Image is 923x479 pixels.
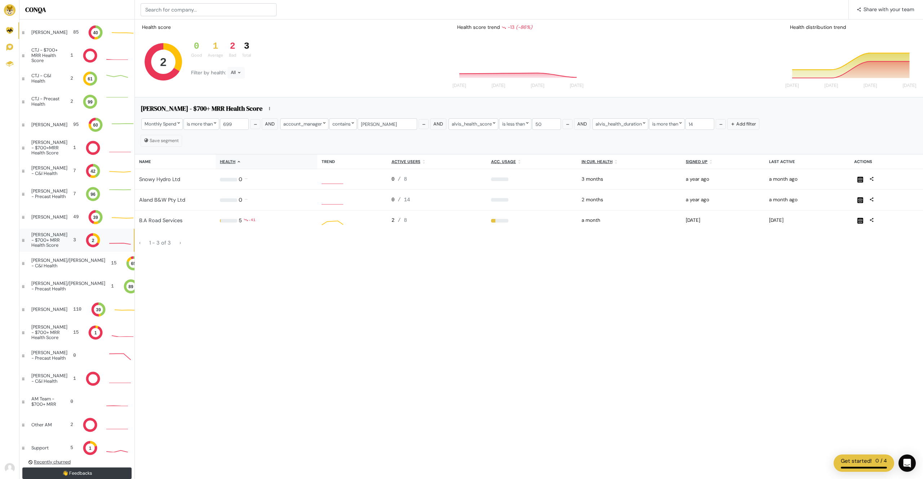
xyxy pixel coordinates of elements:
[903,83,917,88] tspan: [DATE]
[19,159,134,183] a: [PERSON_NAME] - C&I Health 7 42
[491,177,573,181] div: 0%
[784,21,920,34] div: Health distribution trend
[850,154,923,169] th: Actions
[229,52,236,58] div: Bad
[31,258,105,268] div: [PERSON_NAME]/[PERSON_NAME] - C&I Health
[139,217,182,224] a: B.A Road Services
[31,48,62,63] div: CTJ - $700+ MRR Health Score
[141,22,172,32] div: Health score
[31,281,105,291] div: [PERSON_NAME]/[PERSON_NAME] - Precast Health
[317,154,387,169] th: Trend
[220,159,235,164] u: Health
[139,239,141,246] span: ‹
[208,52,223,58] div: Average
[491,219,573,223] div: 25%
[19,275,134,298] a: [PERSON_NAME]/[PERSON_NAME] - Precast Health 1 89
[73,306,81,313] div: 110
[5,463,15,473] img: Avatar
[68,52,73,59] div: 1
[491,83,505,88] tspan: [DATE]
[398,197,410,203] span: / 14
[31,73,58,84] div: CTJ - C&I Health
[31,96,60,107] div: CTJ - Precast Health
[180,239,181,246] span: ›
[433,121,443,127] span: And
[19,90,134,113] a: CTJ - Precast Health 2 99
[111,260,116,267] div: 15
[184,118,219,129] div: is more than
[31,140,67,155] div: [PERSON_NAME] - $700+MRR Health Score
[449,118,498,129] div: alvis_health_score
[398,176,407,182] span: / 8
[31,445,56,451] div: Support
[229,41,236,52] div: 2
[73,375,76,382] div: 1
[19,413,134,436] a: Other AM 2
[66,398,73,405] div: 0
[582,159,613,164] u: In cur. health
[502,24,532,31] div: -13
[280,118,328,129] div: account_manager
[582,196,677,203] div: 2025-06-16 12:00am
[135,237,923,249] nav: page navigation
[574,118,590,129] button: And
[139,176,180,183] a: Snowy Hydro Ltd
[31,307,67,312] div: [PERSON_NAME]
[139,197,185,203] a: Aland B&W Pty Ltd
[19,460,134,465] a: Recently churned
[19,321,134,344] a: [PERSON_NAME] - $700+ MRR Health Score 15 1
[31,350,67,361] div: [PERSON_NAME] - Precast Health
[34,459,71,465] u: Recently churned
[141,135,182,146] button: Save segment
[19,21,134,44] a: [PERSON_NAME] 85 40
[191,52,202,58] div: Good
[491,198,573,202] div: 0%
[161,239,166,246] span: of
[19,44,134,67] a: CTJ - $700+ MRR Health Score 1
[686,176,760,183] div: 2024-06-11 02:24pm
[398,217,407,223] span: / 8
[875,457,887,465] div: 0 / 4
[208,41,223,52] div: 1
[430,118,446,129] button: And
[73,121,79,128] div: 95
[864,83,877,88] tspan: [DATE]
[73,237,76,243] div: 3
[73,352,76,359] div: 0
[392,196,482,204] div: 0
[19,136,134,159] a: [PERSON_NAME] - $700+MRR Health Score 1
[19,367,134,390] a: [PERSON_NAME] - C&I Health 1
[25,6,129,14] h5: CONQA
[191,41,202,52] div: 0
[73,214,79,220] div: 49
[31,30,67,35] div: [PERSON_NAME]
[141,118,183,129] div: Monthly Spend
[4,4,16,16] img: Brand
[262,118,278,129] button: And
[499,118,531,129] div: is less than
[73,167,76,174] div: 7
[73,29,79,36] div: 85
[19,229,134,252] a: [PERSON_NAME] - $700+ MRR Health Score 3 2
[31,232,67,248] div: [PERSON_NAME] - $700+ MRR Health Score
[686,159,707,164] u: Signed up
[516,24,532,30] i: (-86%)
[141,3,277,16] input: Search for company...
[191,70,228,76] span: Filter by health:
[31,422,56,427] div: Other AM
[152,239,155,246] span: -
[686,196,760,203] div: 2024-05-15 01:21pm
[582,217,677,224] div: 2025-07-21 12:00am
[19,252,134,275] a: [PERSON_NAME]/[PERSON_NAME] - C&I Health 15 65
[31,215,67,220] div: [PERSON_NAME]
[242,41,251,52] div: 3
[135,154,216,169] th: Name
[785,83,799,88] tspan: [DATE]
[64,75,73,82] div: 2
[452,83,466,88] tspan: [DATE]
[62,444,73,451] div: 5
[239,217,242,225] div: 5
[765,154,850,169] th: Last active
[491,159,516,164] u: Acc. Usage
[19,67,134,90] a: CTJ - C&I Health 2 61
